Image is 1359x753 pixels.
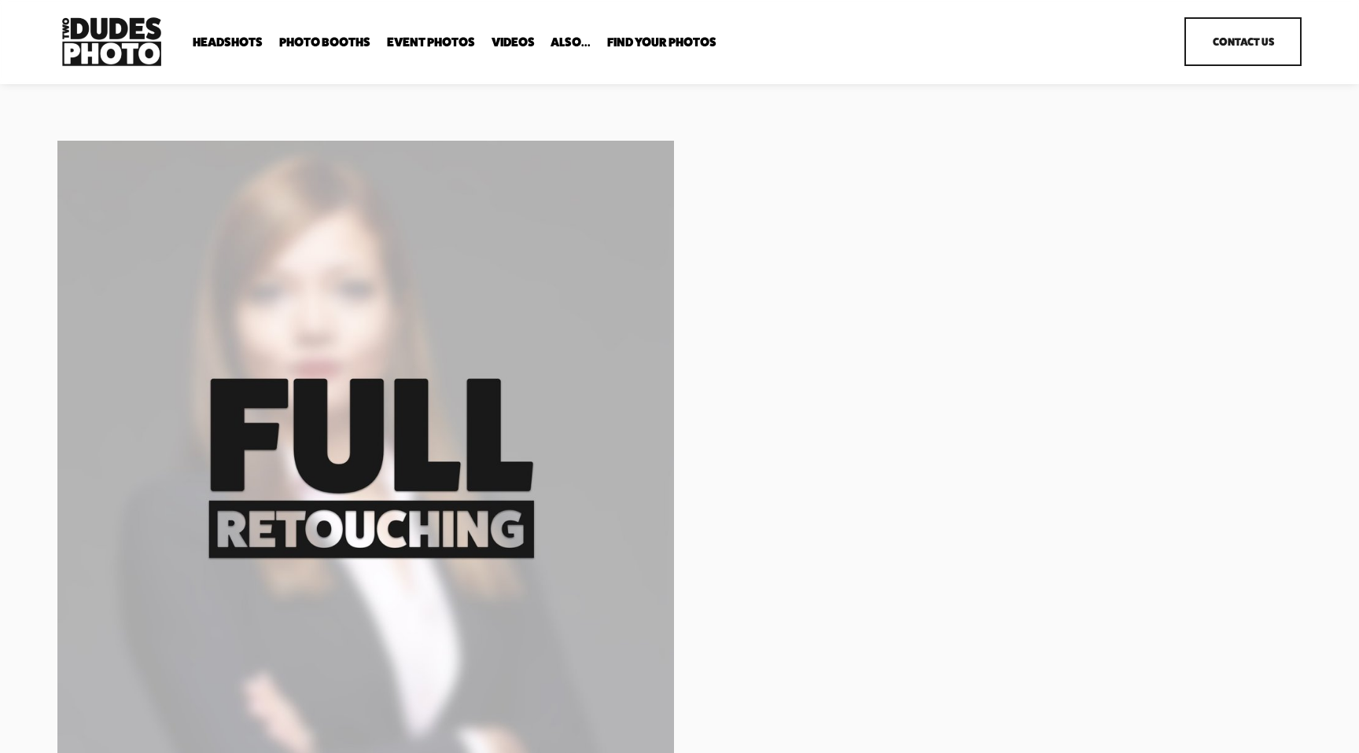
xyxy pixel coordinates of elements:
a: Contact Us [1184,17,1302,66]
a: folder dropdown [193,35,263,50]
a: folder dropdown [607,35,716,50]
span: Find Your Photos [607,36,716,49]
span: Photo Booths [279,36,370,49]
img: Two Dudes Photo | Headshots, Portraits &amp; Photo Booths [57,13,166,70]
a: folder dropdown [551,35,591,50]
a: folder dropdown [279,35,370,50]
a: Event Photos [387,35,475,50]
span: Also... [551,36,591,49]
span: Headshots [193,36,263,49]
a: Videos [492,35,535,50]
